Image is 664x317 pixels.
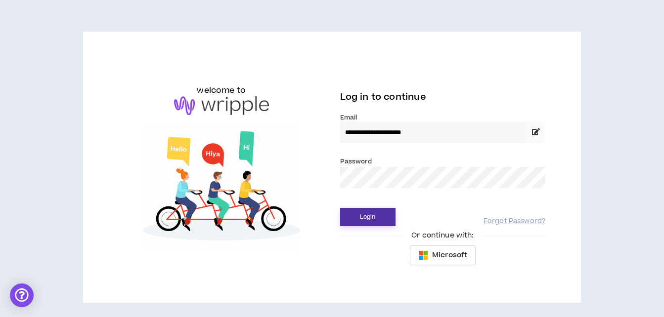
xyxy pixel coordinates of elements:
label: Email [340,113,546,122]
span: Or continue with: [404,230,481,241]
h6: welcome to [197,84,246,96]
span: Log in to continue [340,91,426,103]
button: Microsoft [410,245,476,265]
a: Forgot Password? [484,217,545,226]
span: Microsoft [432,250,467,261]
div: Open Intercom Messenger [10,283,34,307]
img: logo-brand.png [174,96,269,115]
button: Login [340,208,396,226]
label: Password [340,157,372,166]
img: Welcome to Wripple [119,125,324,250]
